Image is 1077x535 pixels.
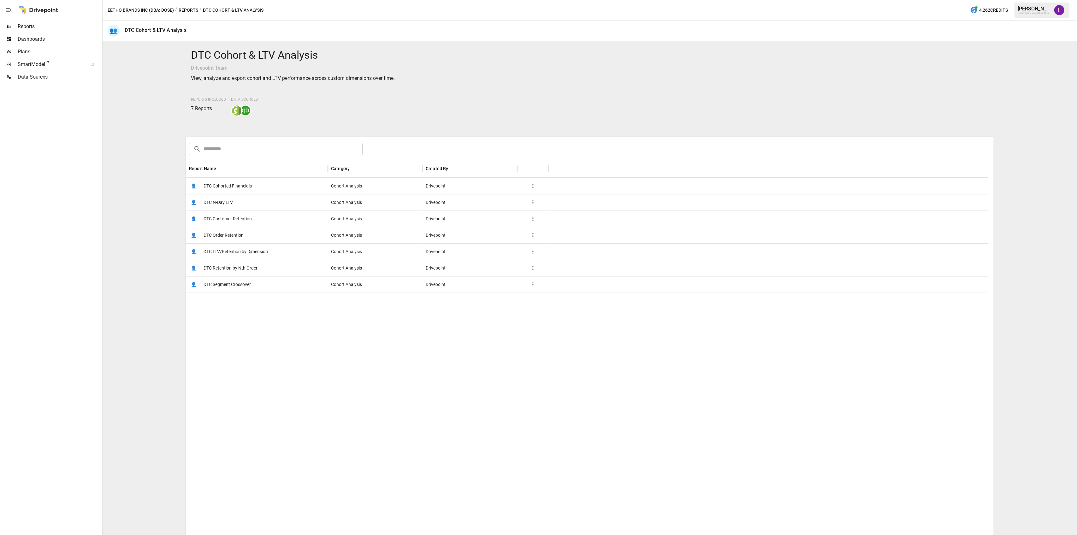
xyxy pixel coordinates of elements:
div: [PERSON_NAME] [1018,6,1050,12]
span: 👤 [189,280,198,289]
span: DTC Segment Crossover [204,276,251,293]
button: Libby Knowles [1050,1,1068,19]
button: Eetho Brands Inc (DBA: Dose) [108,6,174,14]
p: Drivepoint Team [191,64,989,72]
div: 👥 [108,25,120,37]
div: Category [331,166,350,171]
div: Drivepoint [423,243,517,260]
span: DTC N-Day LTV [204,194,233,211]
button: Reports [179,6,198,14]
span: ™ [45,60,50,68]
span: 👤 [189,263,198,273]
p: 7 Reports [191,105,226,112]
div: Report Name [189,166,216,171]
span: 👤 [189,181,198,191]
span: 👤 [189,230,198,240]
span: DTC LTV/Retention by Dimension [204,244,268,260]
div: Eetho Brands Inc (DBA: Dose) [1018,12,1050,15]
div: Drivepoint [423,260,517,276]
button: 4,262Credits [968,4,1010,16]
span: Reports Included [191,97,226,102]
span: DTC Customer Retention [204,211,252,227]
div: Drivepoint [423,227,517,243]
div: Cohort Analysis [328,227,423,243]
p: View, analyze and export cohort and LTV performance across custom dimensions over time. [191,74,989,82]
span: 4,262 Credits [979,6,1008,14]
span: 👤 [189,247,198,256]
div: Drivepoint [423,178,517,194]
div: Cohort Analysis [328,194,423,211]
div: DTC Cohort & LTV Analysis [125,27,186,33]
button: Sort [217,164,226,173]
span: DTC Order Retention [204,227,244,243]
img: shopify [232,105,242,116]
div: / [175,6,177,14]
div: Cohort Analysis [328,243,423,260]
div: Cohort Analysis [328,178,423,194]
span: DTC Retention by Nth Order [204,260,257,276]
h4: DTC Cohort & LTV Analysis [191,49,989,62]
div: Cohort Analysis [328,260,423,276]
div: Created By [426,166,448,171]
span: DTC Cohorted Financials [204,178,252,194]
img: quickbooks [240,105,251,116]
span: SmartModel [18,61,83,68]
span: Data Sources [18,73,101,81]
div: Drivepoint [423,276,517,293]
img: Libby Knowles [1054,5,1064,15]
div: Cohort Analysis [328,276,423,293]
div: Drivepoint [423,211,517,227]
span: Plans [18,48,101,56]
button: Sort [350,164,359,173]
div: Drivepoint [423,194,517,211]
span: Reports [18,23,101,30]
span: Data Sources [231,97,258,102]
span: Dashboards [18,35,101,43]
span: 👤 [189,198,198,207]
div: / [199,6,202,14]
button: Sort [449,164,458,173]
div: Cohort Analysis [328,211,423,227]
span: 👤 [189,214,198,223]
